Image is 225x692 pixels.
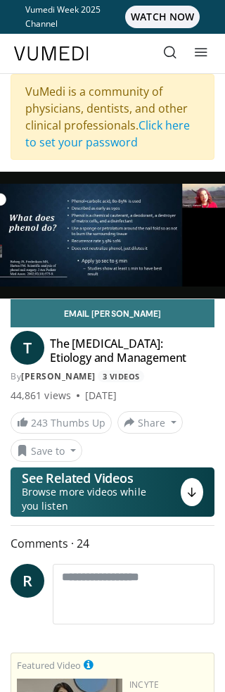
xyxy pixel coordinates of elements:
button: Share [117,411,183,434]
span: Comments 24 [11,534,214,553]
div: By [11,370,214,383]
span: WATCH NOW [125,6,200,28]
small: Featured Video [17,659,81,672]
span: 44,861 views [11,389,71,403]
a: Email [PERSON_NAME] [11,299,214,327]
a: R [11,564,44,598]
a: T [11,331,44,365]
a: Incyte [129,679,159,691]
button: Save to [11,439,82,462]
img: VuMedi Logo [14,46,89,61]
div: [DATE] [85,389,117,403]
span: Browse more videos while you listen [22,485,160,513]
div: VuMedi is a community of physicians, dentists, and other clinical professionals. [11,74,214,160]
span: 243 [31,416,48,429]
a: 243 Thumbs Up [11,412,112,434]
h4: The [MEDICAL_DATA]: Etiology and Management [50,336,191,365]
a: 3 Videos [98,370,144,382]
p: See Related Videos [22,471,160,485]
a: [PERSON_NAME] [21,370,96,382]
button: See Related Videos Browse more videos while you listen [11,467,214,517]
